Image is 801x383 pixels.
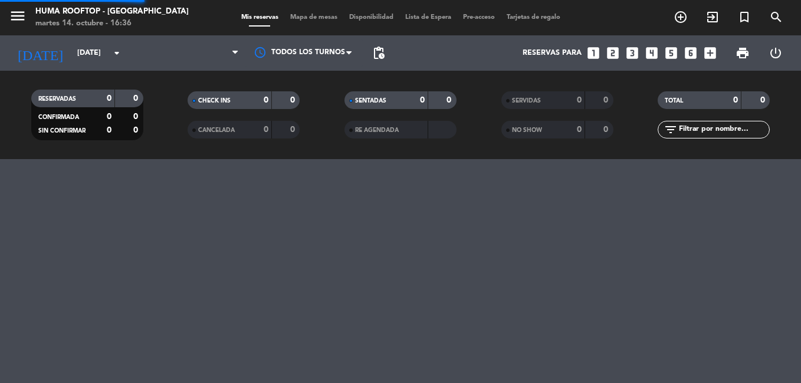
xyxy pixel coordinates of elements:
[9,7,27,29] button: menu
[107,94,111,103] strong: 0
[235,14,284,21] span: Mis reservas
[674,10,688,24] i: add_circle_outline
[133,126,140,134] strong: 0
[290,126,297,134] strong: 0
[501,14,566,21] span: Tarjetas de regalo
[523,49,582,57] span: Reservas para
[759,35,792,71] div: LOG OUT
[372,46,386,60] span: pending_actions
[769,10,783,24] i: search
[107,113,111,121] strong: 0
[355,127,399,133] span: RE AGENDADA
[736,46,750,60] span: print
[644,45,659,61] i: looks_4
[284,14,343,21] span: Mapa de mesas
[38,96,76,102] span: RESERVADAS
[198,127,235,133] span: CANCELADA
[702,45,718,61] i: add_box
[420,96,425,104] strong: 0
[38,114,79,120] span: CONFIRMADA
[457,14,501,21] span: Pre-acceso
[737,10,751,24] i: turned_in_not
[133,113,140,121] strong: 0
[769,46,783,60] i: power_settings_new
[512,127,542,133] span: NO SHOW
[605,45,621,61] i: looks_two
[355,98,386,104] span: SENTADAS
[264,96,268,104] strong: 0
[678,123,769,136] input: Filtrar por nombre...
[586,45,601,61] i: looks_one
[38,128,86,134] span: SIN CONFIRMAR
[603,96,610,104] strong: 0
[35,6,189,18] div: Huma Rooftop - [GEOGRAPHIC_DATA]
[733,96,738,104] strong: 0
[665,98,683,104] span: TOTAL
[343,14,399,21] span: Disponibilidad
[664,45,679,61] i: looks_5
[603,126,610,134] strong: 0
[9,40,71,66] i: [DATE]
[107,126,111,134] strong: 0
[625,45,640,61] i: looks_3
[683,45,698,61] i: looks_6
[577,96,582,104] strong: 0
[512,98,541,104] span: SERVIDAS
[705,10,720,24] i: exit_to_app
[264,126,268,134] strong: 0
[447,96,454,104] strong: 0
[290,96,297,104] strong: 0
[664,123,678,137] i: filter_list
[399,14,457,21] span: Lista de Espera
[110,46,124,60] i: arrow_drop_down
[577,126,582,134] strong: 0
[35,18,189,29] div: martes 14. octubre - 16:36
[760,96,767,104] strong: 0
[9,7,27,25] i: menu
[198,98,231,104] span: CHECK INS
[133,94,140,103] strong: 0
